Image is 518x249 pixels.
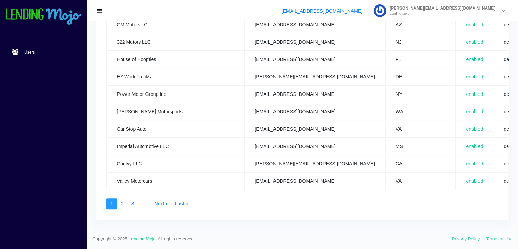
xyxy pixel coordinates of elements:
td: [EMAIL_ADDRESS][DOMAIN_NAME] [245,172,385,190]
td: [EMAIL_ADDRESS][DOMAIN_NAME] [245,33,385,50]
span: enabled [466,161,483,166]
a: Last » [171,198,192,210]
a: Terms of Use [486,236,513,241]
td: EZ Work Trucks [107,68,245,85]
span: enabled [466,144,483,149]
td: Car Stop Auto [107,120,245,137]
a: Lending Mojo [129,236,156,241]
td: [EMAIL_ADDRESS][DOMAIN_NAME] [245,85,385,103]
img: logo-small.png [5,8,82,25]
span: enabled [466,109,483,114]
td: [EMAIL_ADDRESS][DOMAIN_NAME] [245,50,385,68]
td: Valley Motorcars [107,172,245,190]
td: VA [385,172,456,190]
a: [EMAIL_ADDRESS][DOMAIN_NAME] [282,8,362,14]
nav: pager [106,198,499,210]
td: Power Motor Group Inc. [107,85,245,103]
td: [EMAIL_ADDRESS][DOMAIN_NAME] [245,103,385,120]
td: [PERSON_NAME][EMAIL_ADDRESS][DOMAIN_NAME] [245,155,385,172]
td: CM Motors LC [107,16,245,33]
a: Next › [151,198,171,210]
span: Copyright © 2025. . All rights reserved. [92,236,452,243]
span: enabled [466,57,483,62]
span: [PERSON_NAME][EMAIL_ADDRESS][DOMAIN_NAME] [386,6,495,10]
a: 2 [117,198,128,210]
small: Lending Mojo [386,12,495,15]
td: [EMAIL_ADDRESS][DOMAIN_NAME] [245,137,385,155]
span: enabled [466,74,483,79]
span: enabled [466,39,483,45]
td: DE [385,68,456,85]
span: … [138,198,151,210]
td: FL [385,50,456,68]
td: Carifyy LLC [107,155,245,172]
td: NJ [385,33,456,50]
span: enabled [466,126,483,132]
td: [EMAIL_ADDRESS][DOMAIN_NAME] [245,16,385,33]
td: Imperial Automotive LLC [107,137,245,155]
td: MS [385,137,456,155]
span: enabled [466,91,483,97]
span: enabled [466,178,483,184]
span: Users [24,50,35,54]
td: AZ [385,16,456,33]
td: House of Hoopties [107,50,245,68]
a: 3 [127,198,138,210]
td: [PERSON_NAME] Motorsports [107,103,245,120]
td: NY [385,85,456,103]
td: VA [385,120,456,137]
img: Profile image [374,4,386,17]
td: CA [385,155,456,172]
span: enabled [466,22,483,27]
td: [EMAIL_ADDRESS][DOMAIN_NAME] [245,120,385,137]
a: Privacy Policy [452,236,480,241]
td: [PERSON_NAME][EMAIL_ADDRESS][DOMAIN_NAME] [245,68,385,85]
td: WA [385,103,456,120]
td: 322 Motors LLC [107,33,245,50]
span: 1 [106,198,117,210]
